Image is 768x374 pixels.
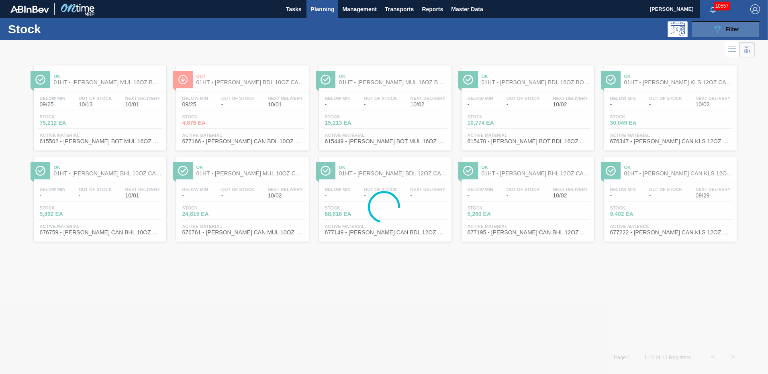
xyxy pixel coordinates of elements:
[714,2,730,10] span: 10557
[422,4,443,14] span: Reports
[385,4,414,14] span: Transports
[692,21,760,37] button: Filter
[668,21,688,37] div: Programming: no user selected
[451,4,483,14] span: Master Data
[750,4,760,14] img: Logout
[310,4,334,14] span: Planning
[725,26,739,33] span: Filter
[8,24,128,34] h1: Stock
[285,4,302,14] span: Tasks
[342,4,377,14] span: Management
[10,6,49,13] img: TNhmsLtSVTkK8tSr43FrP2fwEKptu5GPRR3wAAAABJRU5ErkJggg==
[700,4,726,15] button: Notifications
